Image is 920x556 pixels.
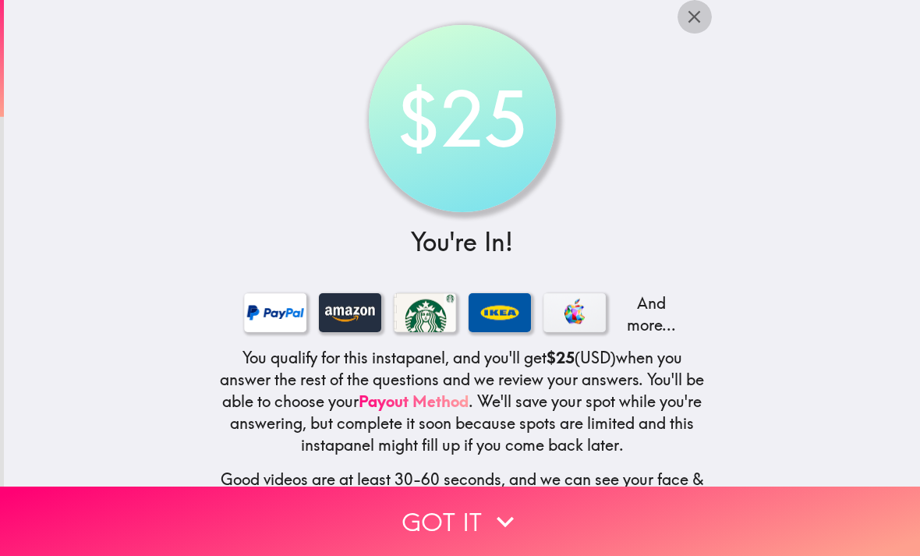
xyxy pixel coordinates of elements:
div: $25 [376,33,548,205]
a: Payout Method [359,391,469,411]
h5: Good videos are at least 30-60 seconds, and we can see your face & hear what you're saying. You m... [219,469,706,556]
h3: You're In! [219,225,706,260]
p: And more... [618,292,681,336]
b: $25 [547,348,575,367]
h5: You qualify for this instapanel, and you'll get (USD) when you answer the rest of the questions a... [219,347,706,456]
